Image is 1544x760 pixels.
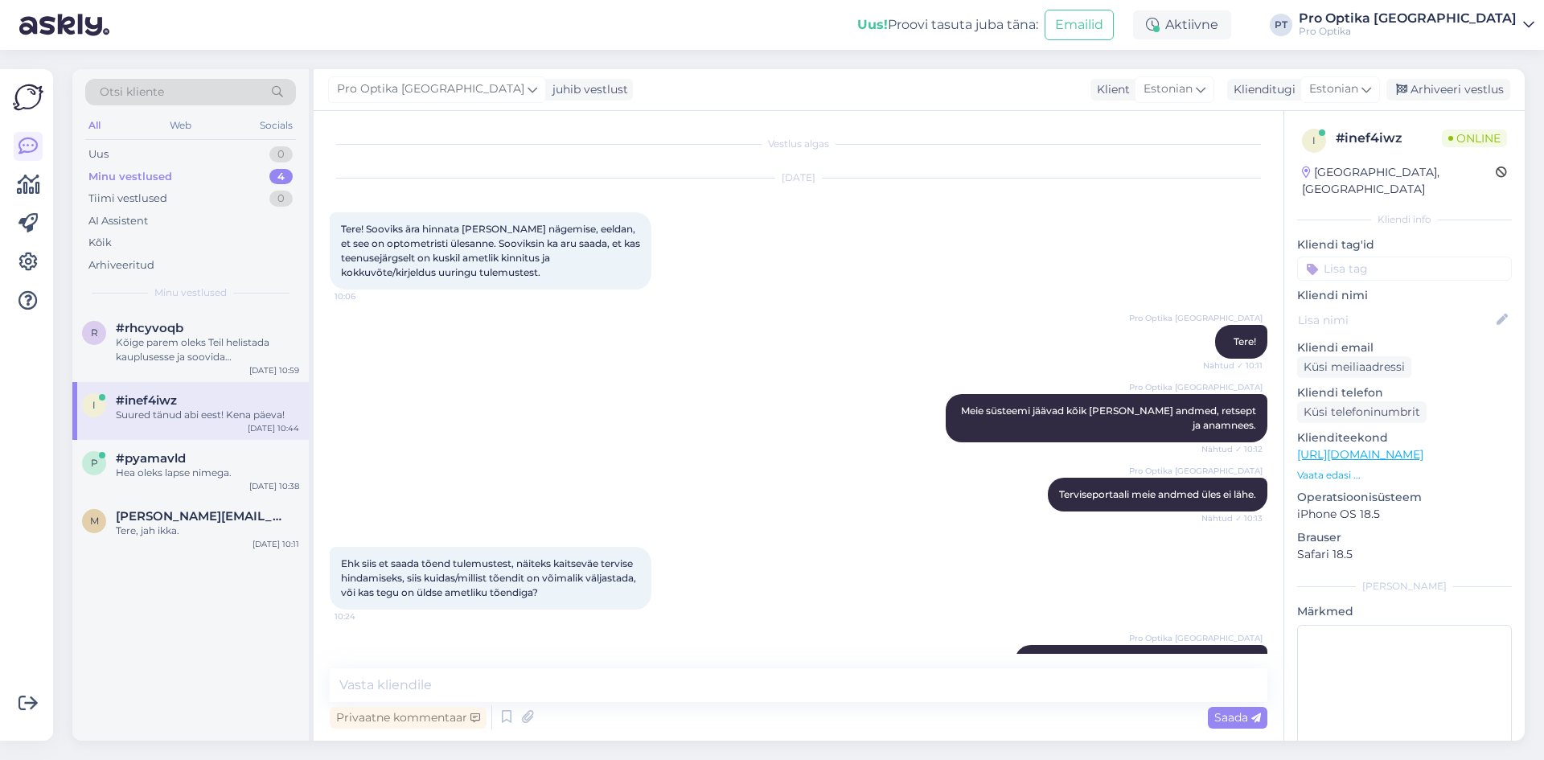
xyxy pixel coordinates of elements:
div: Pro Optika [GEOGRAPHIC_DATA] [1299,12,1517,25]
span: Pro Optika [GEOGRAPHIC_DATA] [1129,632,1263,644]
span: Saada [1214,710,1261,725]
span: #pyamavld [116,451,186,466]
div: 0 [269,191,293,207]
div: Web [166,115,195,136]
span: i [92,399,96,411]
b: Uus! [857,17,888,32]
div: Arhiveeritud [88,257,154,273]
p: Märkmed [1297,603,1512,620]
div: Aktiivne [1133,10,1231,39]
div: 4 [269,169,293,185]
a: [URL][DOMAIN_NAME] [1297,447,1423,462]
div: [DATE] 10:44 [248,422,299,434]
div: [DATE] 10:59 [249,364,299,376]
div: juhib vestlust [546,81,628,98]
span: Tere! Sooviks ära hinnata [PERSON_NAME] nägemise, eeldan, et see on optometristi ülesanne. Soovik... [341,223,643,278]
div: Kõik [88,235,112,251]
div: Proovi tasuta juba täna: [857,15,1038,35]
div: # inef4iwz [1336,129,1442,148]
div: Hea oleks lapse nimega. [116,466,299,480]
img: Askly Logo [13,82,43,113]
p: Vaata edasi ... [1297,468,1512,483]
div: Arhiveeri vestlus [1386,79,1510,101]
span: Tere! [1234,335,1256,347]
span: Pro Optika [GEOGRAPHIC_DATA] [1129,465,1263,477]
a: Pro Optika [GEOGRAPHIC_DATA]Pro Optika [1299,12,1534,38]
div: Uus [88,146,109,162]
span: #inef4iwz [116,393,177,408]
span: m [90,515,99,527]
div: Klient [1090,81,1130,98]
p: Brauser [1297,529,1512,546]
span: 10:24 [335,610,395,622]
span: Nähtud ✓ 10:13 [1201,512,1263,524]
span: r [91,327,98,339]
input: Lisa tag [1297,257,1512,281]
p: Kliendi tag'id [1297,236,1512,253]
span: Terviseportaali meie andmed üles ei lähe. [1059,488,1256,500]
div: Suured tänud abi eest! Kena päeva! [116,408,299,422]
div: PT [1270,14,1292,36]
span: Estonian [1309,80,1358,98]
div: Privaatne kommentaar [330,707,487,729]
div: AI Assistent [88,213,148,229]
div: Tere, jah ikka. [116,524,299,538]
span: Pro Optika [GEOGRAPHIC_DATA] [1129,312,1263,324]
div: Küsi meiliaadressi [1297,356,1411,378]
span: Nähtud ✓ 10:11 [1202,359,1263,372]
div: [DATE] [330,170,1267,185]
div: Socials [257,115,296,136]
p: Operatsioonisüsteem [1297,489,1512,506]
span: #rhcyvoqb [116,321,183,335]
p: Safari 18.5 [1297,546,1512,563]
span: Online [1442,129,1507,147]
div: Minu vestlused [88,169,172,185]
div: Kõige parem oleks Teil helistada kauplusesse ja soovida nägemiskontrolli tema juurde. [116,335,299,364]
div: [GEOGRAPHIC_DATA], [GEOGRAPHIC_DATA] [1302,164,1496,198]
p: Kliendi email [1297,339,1512,356]
span: i [1312,134,1316,146]
span: Pro Optika [GEOGRAPHIC_DATA] [1129,381,1263,393]
input: Lisa nimi [1298,311,1493,329]
div: [DATE] 10:38 [249,480,299,492]
span: Meie süsteemi jäävad kõik [PERSON_NAME] andmed, retsept ja anamnees. [961,405,1259,431]
p: Kliendi nimi [1297,287,1512,304]
span: Otsi kliente [100,84,164,101]
span: p [91,457,98,469]
div: All [85,115,104,136]
span: Ehk siis et saada tõend tulemustest, näiteks kaitseväe tervise hindamiseks, siis kuidas/millist t... [341,557,639,598]
div: Kliendi info [1297,212,1512,227]
div: Küsi telefoninumbrit [1297,401,1427,423]
div: Pro Optika [1299,25,1517,38]
div: 0 [269,146,293,162]
span: Minu vestlused [154,286,227,300]
p: Kliendi telefon [1297,384,1512,401]
span: 10:06 [335,290,395,302]
p: Klienditeekond [1297,429,1512,446]
span: Pro Optika [GEOGRAPHIC_DATA] [337,80,524,98]
div: [PERSON_NAME] [1297,579,1512,594]
div: [DATE] 10:11 [253,538,299,550]
div: Tiimi vestlused [88,191,167,207]
button: Emailid [1045,10,1114,40]
div: Klienditugi [1227,81,1296,98]
span: Estonian [1144,80,1193,98]
div: Vestlus algas [330,137,1267,151]
span: marek.varov@mail.ee [116,509,283,524]
p: iPhone OS 18.5 [1297,506,1512,523]
span: Nähtud ✓ 10:12 [1201,443,1263,455]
